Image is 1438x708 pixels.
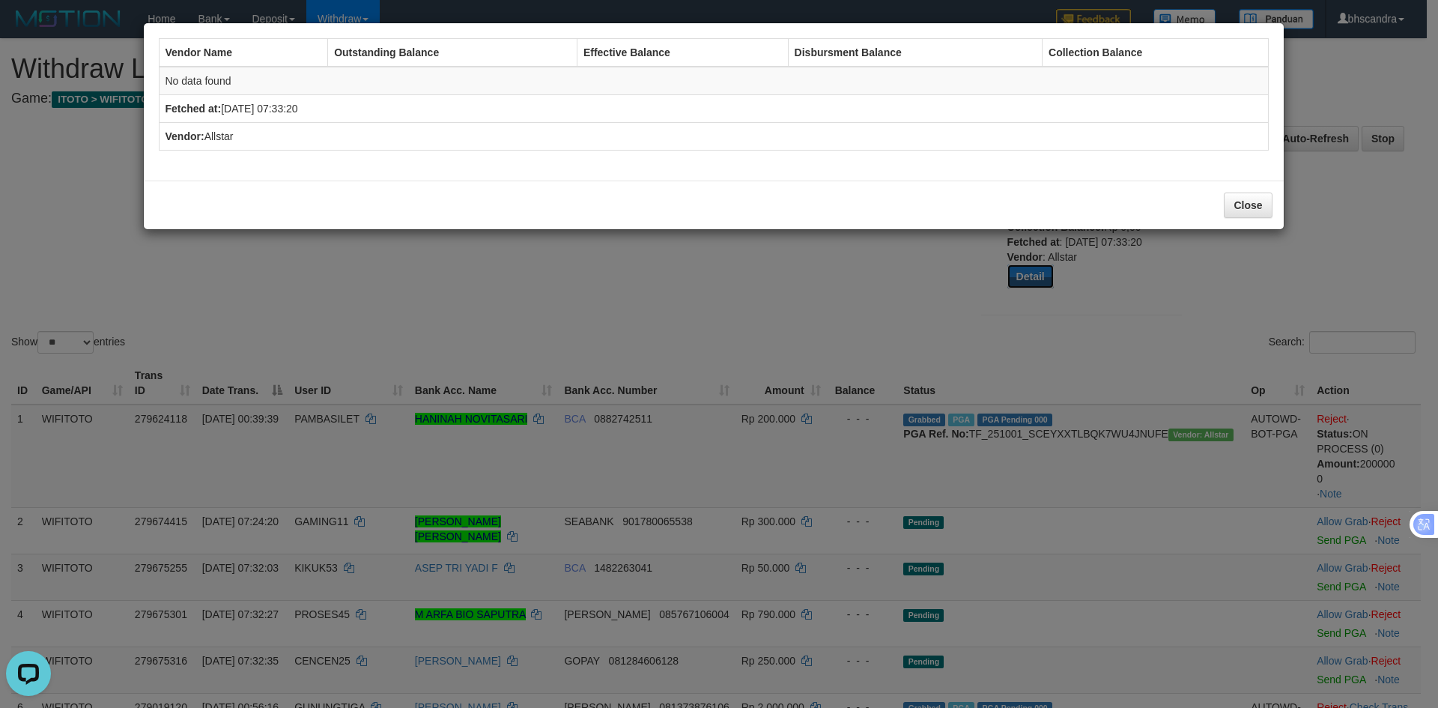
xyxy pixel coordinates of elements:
td: No data found [159,67,1268,95]
button: Close [1224,193,1272,218]
td: [DATE] 07:33:20 [159,95,1268,123]
b: Vendor: [166,130,204,142]
b: Fetched at: [166,103,222,115]
td: Allstar [159,123,1268,151]
th: Vendor Name [159,39,328,67]
button: Open LiveChat chat widget [6,6,51,51]
th: Collection Balance [1043,39,1268,67]
th: Effective Balance [577,39,788,67]
th: Outstanding Balance [328,39,577,67]
th: Disbursment Balance [788,39,1042,67]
